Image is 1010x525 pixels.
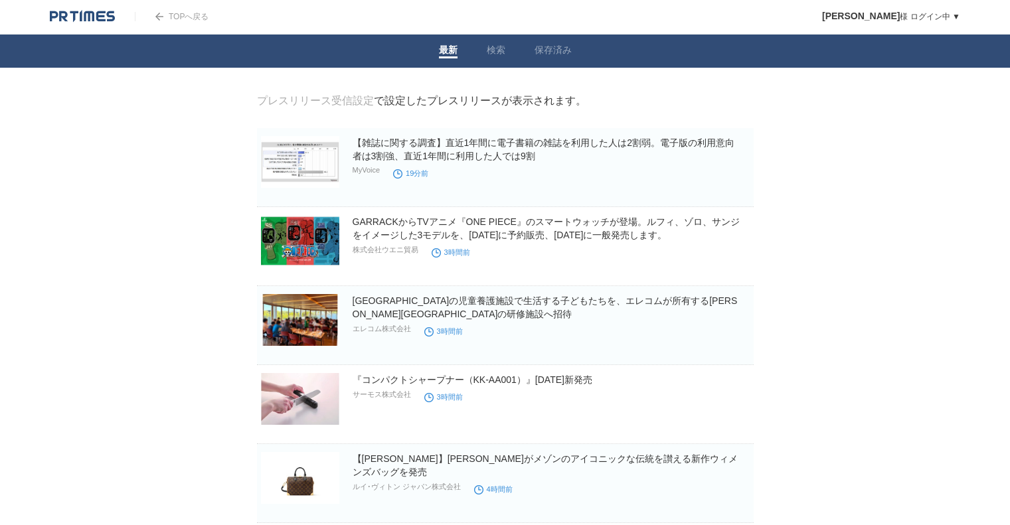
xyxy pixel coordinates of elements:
[261,452,339,504] img: 【ルイ·ヴィトン】モノグラム·パターンがメゾンのアイコニックな伝統を讃える新作ウィメンズバッグを発売
[353,390,411,400] p: サーモス株式会社
[257,94,586,108] div: で設定したプレスリリースが表示されます。
[353,374,592,385] a: 『コンパクトシャープナー（KK-AA001）』[DATE]新発売
[135,12,209,21] a: TOPへ戻る
[257,95,374,106] a: プレスリリース受信設定
[353,216,740,240] a: GARRACKからTVアニメ『ONE PIECE』のスマートウォッチが登場。ルフィ、ゾロ、サンジをイメージした3モデルを、[DATE]に予約販売、[DATE]に一般発売します。
[474,485,513,493] time: 4時間前
[261,136,339,188] img: 【雑誌に関する調査】直近1年間に電子書籍の雑誌を利用した人は2割弱。電子版の利用意向者は3割強、直近1年間に利用した人では9割
[439,44,458,58] a: 最新
[424,327,463,335] time: 3時間前
[487,44,505,58] a: 検索
[353,324,411,334] p: エレコム株式会社
[535,44,572,58] a: 保存済み
[50,10,115,23] img: logo.png
[822,11,900,21] span: [PERSON_NAME]
[822,12,960,21] a: [PERSON_NAME]様 ログイン中 ▼
[353,295,738,319] a: [GEOGRAPHIC_DATA]の児童養護施設で生活する子どもたちを、エレコムが所有する[PERSON_NAME][GEOGRAPHIC_DATA]の研修施設へ招待
[393,169,428,177] time: 19分前
[353,453,738,477] a: 【[PERSON_NAME]】[PERSON_NAME]がメゾンのアイコニックな伝統を讃える新作ウィメンズバッグを発売
[261,215,339,267] img: GARRACKからTVアニメ『ONE PIECE』のスマートウォッチが登場。ルフィ、ゾロ、サンジをイメージした3モデルを、8月20日(水)に予約販売、8月27日(水)に一般発売します。
[261,294,339,346] img: 神奈川県の児童養護施設で生活する子どもたちを、エレコムが所有する葉山町の研修施設へ招待
[261,373,339,425] img: 『コンパクトシャープナー（KK-AA001）』8月21日新発売
[353,166,380,174] p: MyVoice
[353,245,418,255] p: 株式会社ウエニ貿易
[432,248,470,256] time: 3時間前
[155,13,163,21] img: arrow.png
[353,482,461,492] p: ルイ･ヴィトン ジャパン株式会社
[353,137,735,161] a: 【雑誌に関する調査】直近1年間に電子書籍の雑誌を利用した人は2割弱。電子版の利用意向者は3割強、直近1年間に利用した人では9割
[424,393,463,401] time: 3時間前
